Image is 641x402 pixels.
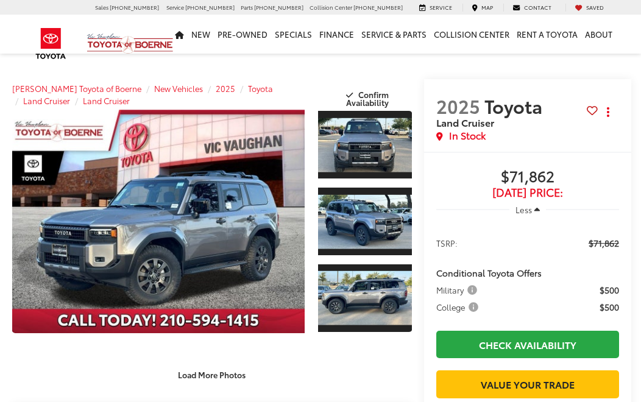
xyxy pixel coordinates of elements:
[188,15,214,54] a: New
[600,284,619,296] span: $500
[436,168,619,186] span: $71,862
[95,3,108,11] span: Sales
[449,129,486,143] span: In Stock
[317,194,413,248] img: 2025 Toyota Land Cruiser Land Cruiser
[216,83,235,94] a: 2025
[326,84,412,105] button: Confirm Availability
[171,15,188,54] a: Home
[23,95,70,106] a: Land Cruiser
[581,15,616,54] a: About
[87,33,174,54] img: Vic Vaughan Toyota of Boerne
[586,3,604,11] span: Saved
[254,3,303,11] span: [PHONE_NUMBER]
[436,267,542,279] span: Conditional Toyota Offers
[513,15,581,54] a: Rent a Toyota
[436,284,480,296] span: Military
[346,89,389,108] span: Confirm Availability
[481,3,493,11] span: Map
[248,83,273,94] a: Toyota
[515,204,532,215] span: Less
[166,3,184,11] span: Service
[436,237,458,249] span: TSRP:
[565,4,613,12] a: My Saved Vehicles
[318,263,411,333] a: Expand Photo 3
[28,24,74,63] img: Toyota
[358,15,430,54] a: Service & Parts: Opens in a new tab
[9,110,308,333] img: 2025 Toyota Land Cruiser Land Cruiser
[430,3,452,11] span: Service
[509,199,546,220] button: Less
[436,370,619,398] a: Value Your Trade
[436,301,483,313] button: College
[462,4,502,12] a: Map
[598,101,619,122] button: Actions
[607,107,609,117] span: dropdown dots
[110,3,159,11] span: [PHONE_NUMBER]
[214,15,271,54] a: Pre-Owned
[436,93,480,119] span: 2025
[589,237,619,249] span: $71,862
[271,15,316,54] a: Specials
[436,284,481,296] button: Military
[436,186,619,199] span: [DATE] Price:
[185,3,235,11] span: [PHONE_NUMBER]
[410,4,461,12] a: Service
[12,110,305,333] a: Expand Photo 0
[317,271,413,325] img: 2025 Toyota Land Cruiser Land Cruiser
[318,186,411,256] a: Expand Photo 2
[241,3,253,11] span: Parts
[12,83,141,94] a: [PERSON_NAME] Toyota of Boerne
[430,15,513,54] a: Collision Center
[484,93,547,119] span: Toyota
[316,15,358,54] a: Finance
[503,4,561,12] a: Contact
[436,301,481,313] span: College
[524,3,551,11] span: Contact
[154,83,203,94] a: New Vehicles
[600,301,619,313] span: $500
[436,331,619,358] a: Check Availability
[353,3,403,11] span: [PHONE_NUMBER]
[310,3,352,11] span: Collision Center
[83,95,130,106] a: Land Cruiser
[317,118,413,171] img: 2025 Toyota Land Cruiser Land Cruiser
[436,115,494,129] span: Land Cruiser
[169,364,254,386] button: Load More Photos
[318,110,411,180] a: Expand Photo 1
